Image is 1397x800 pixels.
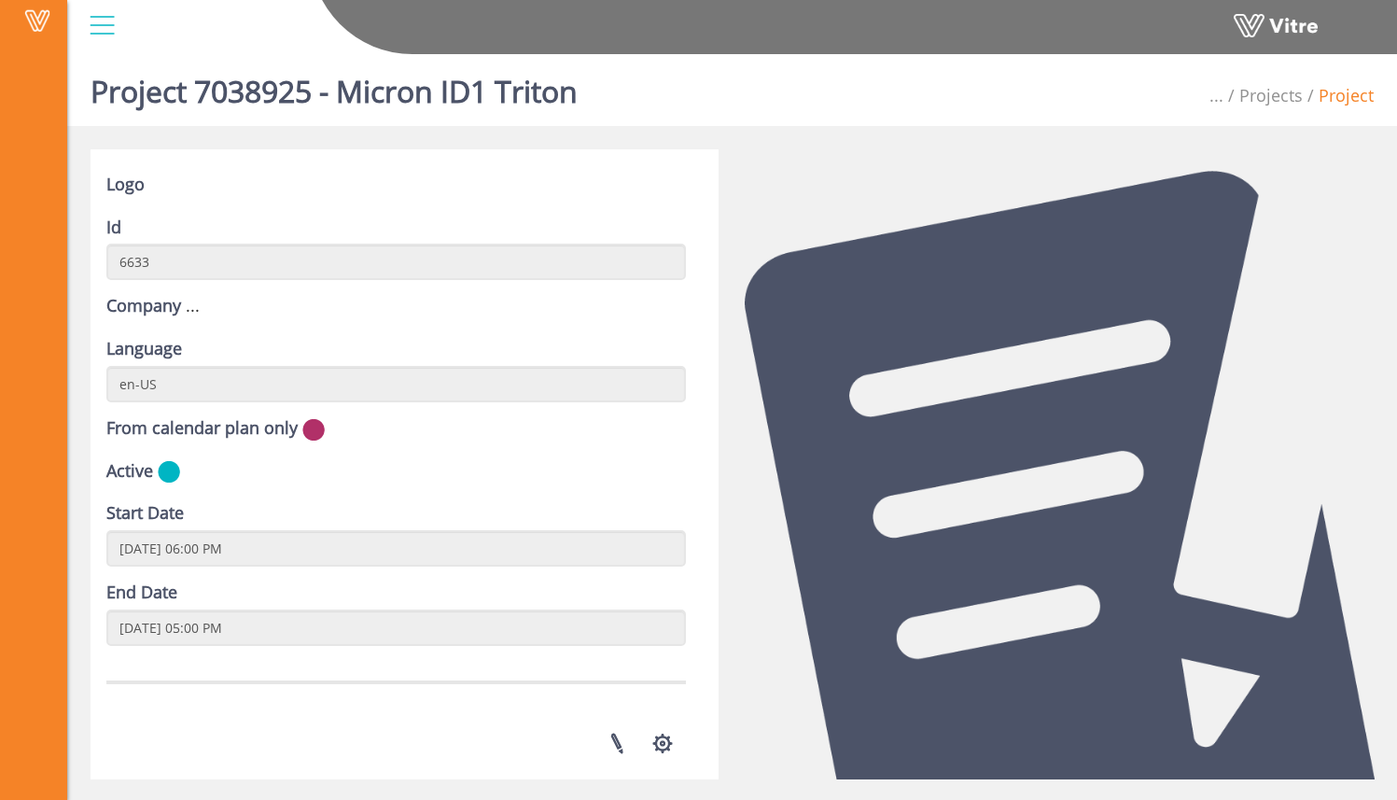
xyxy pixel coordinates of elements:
[106,294,181,318] label: Company
[106,337,182,361] label: Language
[106,173,145,197] label: Logo
[1239,84,1303,106] a: Projects
[106,581,177,605] label: End Date
[106,416,298,441] label: From calendar plan only
[302,418,325,442] img: no
[106,501,184,526] label: Start Date
[186,294,200,316] span: ...
[106,459,153,484] label: Active
[91,47,578,126] h1: Project 7038925 - Micron ID1 Triton
[1209,84,1223,106] span: ...
[1303,84,1374,108] li: Project
[158,460,180,484] img: yes
[106,216,121,240] label: Id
